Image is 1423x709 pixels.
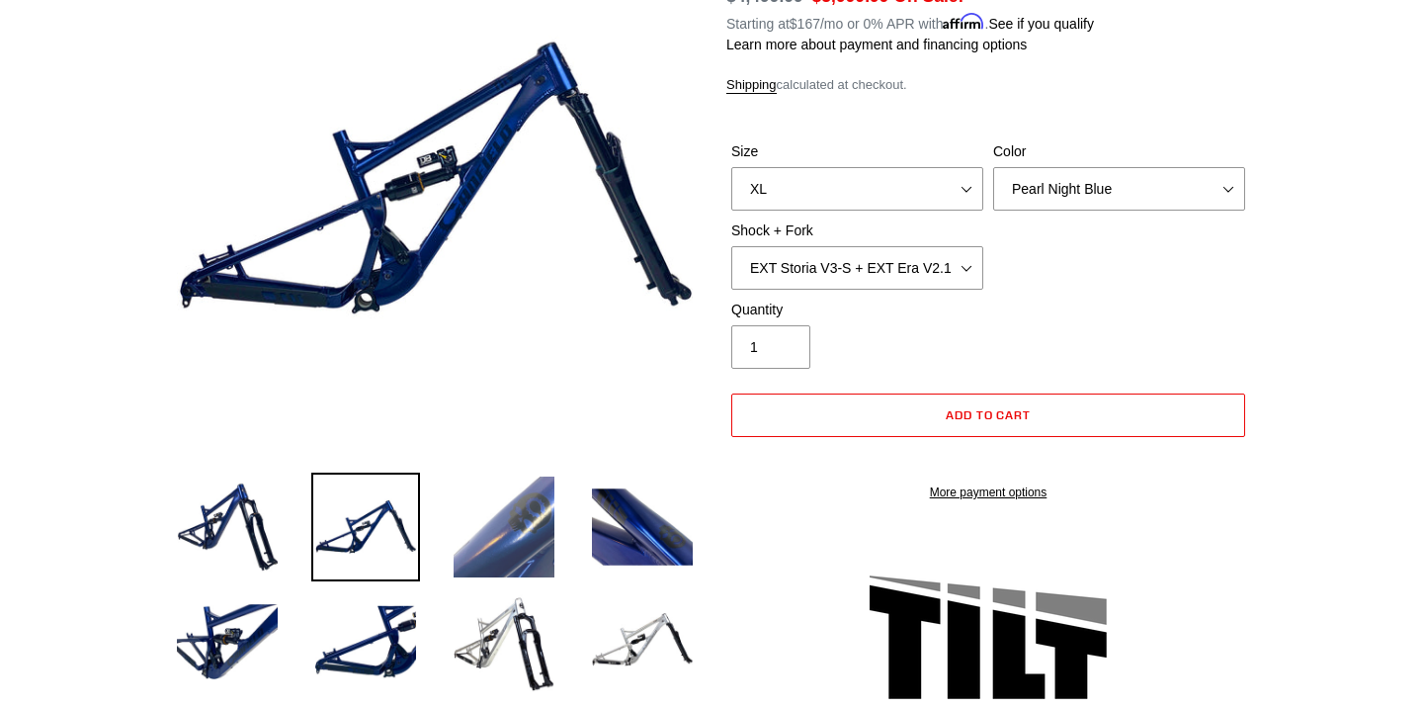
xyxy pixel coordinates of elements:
[731,394,1245,437] button: Add to cart
[726,77,777,94] a: Shipping
[946,407,1032,422] span: Add to cart
[790,16,820,32] span: $167
[731,300,983,320] label: Quantity
[450,587,558,696] img: Load image into Gallery viewer, TILT - Frame, Shock + Fork
[731,141,983,162] label: Size
[726,37,1027,52] a: Learn more about payment and financing options
[731,484,1245,501] a: More payment options
[731,221,983,241] label: Shock + Fork
[173,473,282,581] img: Load image into Gallery viewer, TILT - Frame, Shock + Fork
[993,141,1245,162] label: Color
[173,587,282,696] img: Load image into Gallery viewer, TILT - Frame, Shock + Fork
[450,473,558,581] img: Load image into Gallery viewer, TILT - Frame, Shock + Fork
[311,587,420,696] img: Load image into Gallery viewer, TILT - Frame, Shock + Fork
[943,13,984,30] span: Affirm
[311,473,420,581] img: Load image into Gallery viewer, TILT - Frame, Shock + Fork
[988,16,1094,32] a: See if you qualify - Learn more about Affirm Financing (opens in modal)
[726,75,1250,95] div: calculated at checkout.
[588,587,697,696] img: Load image into Gallery viewer, TILT - Frame, Shock + Fork
[588,473,697,581] img: Load image into Gallery viewer, TILT - Frame, Shock + Fork
[726,9,1094,35] p: Starting at /mo or 0% APR with .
